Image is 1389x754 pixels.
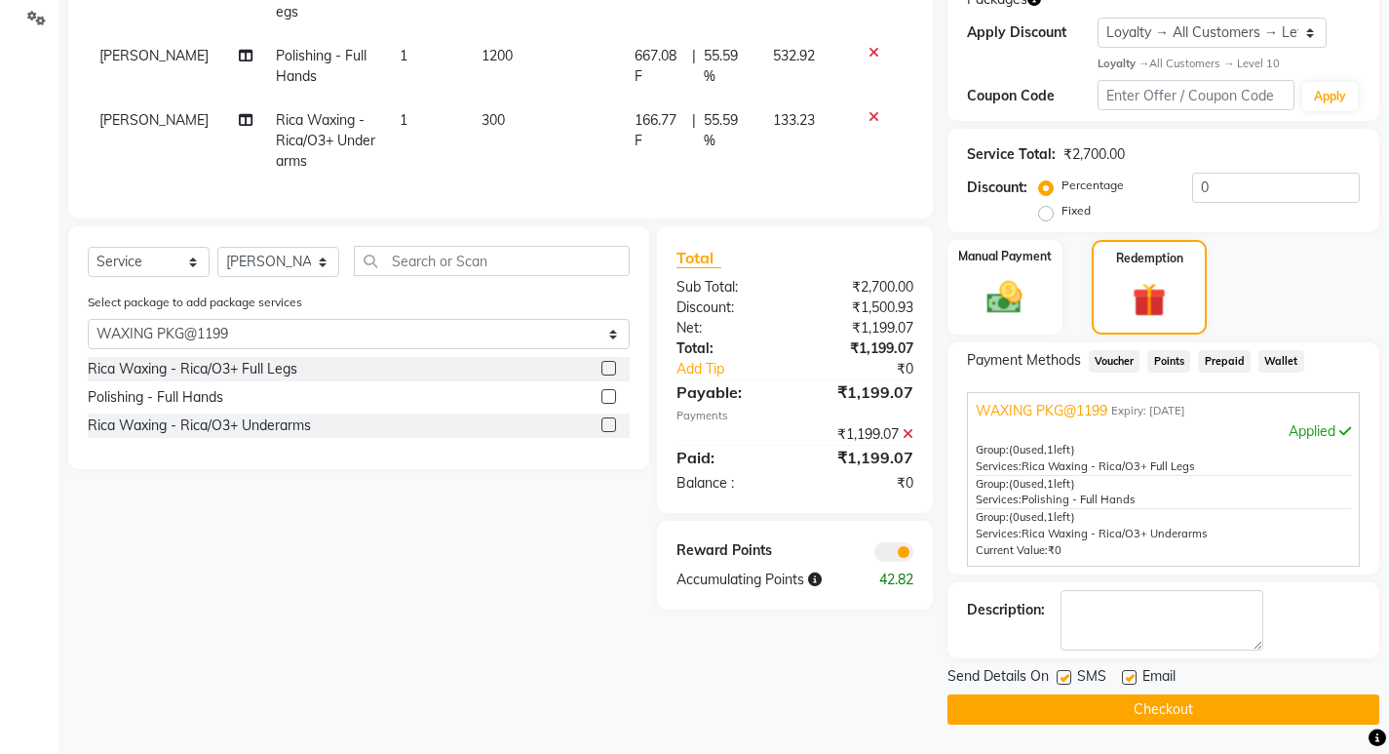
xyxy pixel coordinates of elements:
[773,111,815,129] span: 133.23
[1022,527,1208,540] span: Rica Waxing - Rica/O3+ Underarms
[692,110,696,151] span: |
[1302,82,1358,111] button: Apply
[1061,177,1124,194] label: Percentage
[88,416,311,436] div: Rica Waxing - Rica/O3+ Underarms
[88,294,302,311] label: Select package to add package services
[635,46,684,87] span: 667.08 F
[967,144,1056,165] div: Service Total:
[1098,56,1360,72] div: All Customers → Level 10
[976,477,1009,491] span: Group:
[482,111,505,129] span: 300
[976,277,1033,318] img: _cash.svg
[1009,510,1020,524] span: (0
[1047,477,1054,491] span: 1
[662,277,794,298] div: Sub Total:
[400,47,407,64] span: 1
[1198,350,1251,373] span: Prepaid
[1009,477,1020,491] span: (0
[662,446,794,469] div: Paid:
[976,543,1048,557] span: Current Value:
[794,318,927,338] div: ₹1,199.07
[276,47,367,85] span: Polishing - Full Hands
[1111,403,1185,419] span: Expiry: [DATE]
[976,421,1351,442] div: Applied
[976,493,1022,506] span: Services:
[967,86,1098,106] div: Coupon Code
[1116,250,1183,267] label: Redemption
[662,338,794,359] div: Total:
[794,473,927,494] div: ₹0
[1258,350,1304,373] span: Wallet
[976,459,1022,473] span: Services:
[773,47,815,64] span: 532.92
[794,446,927,469] div: ₹1,199.07
[704,46,750,87] span: 55.59 %
[794,338,927,359] div: ₹1,199.07
[1048,543,1061,557] span: ₹0
[99,47,209,64] span: [PERSON_NAME]
[1122,279,1177,321] img: _gift.svg
[976,527,1022,540] span: Services:
[276,111,375,170] span: Rica Waxing - Rica/O3+ Underarms
[1022,493,1136,506] span: Polishing - Full Hands
[482,47,513,64] span: 1200
[99,111,209,129] span: [PERSON_NAME]
[1063,144,1125,165] div: ₹2,700.00
[794,380,927,404] div: ₹1,199.07
[1098,57,1149,70] strong: Loyalty →
[635,110,684,151] span: 166.77 F
[662,359,817,379] a: Add Tip
[1142,666,1176,691] span: Email
[967,22,1098,43] div: Apply Discount
[976,510,1009,524] span: Group:
[947,694,1379,725] button: Checkout
[400,111,407,129] span: 1
[1077,666,1106,691] span: SMS
[794,277,927,298] div: ₹2,700.00
[958,248,1052,265] label: Manual Payment
[662,570,861,590] div: Accumulating Points
[967,178,1027,198] div: Discount:
[1147,350,1190,373] span: Points
[1009,477,1075,491] span: used, left)
[967,600,1045,620] div: Description:
[662,380,794,404] div: Payable:
[662,318,794,338] div: Net:
[354,246,630,276] input: Search or Scan
[1047,510,1054,524] span: 1
[704,110,750,151] span: 55.59 %
[676,248,721,268] span: Total
[1009,510,1075,524] span: used, left)
[1009,443,1075,456] span: used, left)
[692,46,696,87] span: |
[88,359,297,379] div: Rica Waxing - Rica/O3+ Full Legs
[662,473,794,494] div: Balance :
[976,443,1009,456] span: Group:
[88,387,223,408] div: Polishing - Full Hands
[1009,443,1020,456] span: (0
[1047,443,1054,456] span: 1
[967,350,1081,371] span: Payment Methods
[662,540,794,562] div: Reward Points
[1061,202,1091,219] label: Fixed
[817,359,928,379] div: ₹0
[676,408,913,424] div: Payments
[1089,350,1140,373] span: Voucher
[662,298,794,318] div: Discount:
[976,401,1107,421] span: WAXING PKG@1199
[794,298,927,318] div: ₹1,500.93
[1098,80,1294,110] input: Enter Offer / Coupon Code
[947,666,1049,691] span: Send Details On
[862,570,928,590] div: 42.82
[1022,459,1195,473] span: Rica Waxing - Rica/O3+ Full Legs
[794,424,927,445] div: ₹1,199.07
